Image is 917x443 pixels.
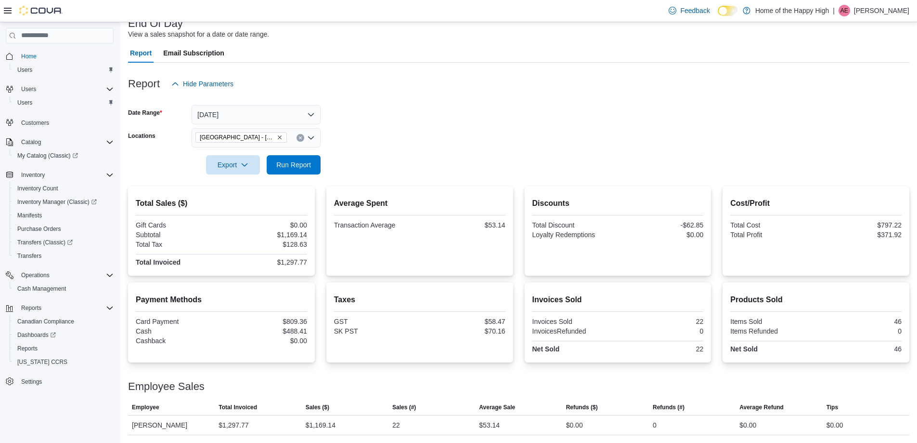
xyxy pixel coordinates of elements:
[334,221,418,229] div: Transaction Average
[13,196,114,208] span: Inventory Manager (Classic)
[206,155,260,175] button: Export
[2,135,117,149] button: Catalog
[13,64,114,76] span: Users
[6,45,114,414] nav: Complex example
[17,331,56,339] span: Dashboards
[739,403,784,411] span: Average Refund
[532,327,616,335] div: InvoicesRefunded
[17,376,46,388] a: Settings
[334,294,505,306] h2: Taxes
[223,327,307,335] div: $488.41
[13,343,41,354] a: Reports
[334,318,418,325] div: GST
[739,419,756,431] div: $0.00
[479,403,515,411] span: Average Sale
[17,152,78,160] span: My Catalog (Classic)
[128,416,215,435] div: [PERSON_NAME]
[13,283,114,295] span: Cash Management
[21,53,37,60] span: Home
[566,403,598,411] span: Refunds ($)
[718,6,738,16] input: Dark Mode
[392,403,416,411] span: Sales (#)
[17,169,49,181] button: Inventory
[730,327,814,335] div: Items Refunded
[276,160,311,170] span: Run Report
[306,419,336,431] div: $1,169.14
[10,355,117,369] button: [US_STATE] CCRS
[833,5,835,16] p: |
[17,318,74,325] span: Canadian Compliance
[192,105,321,124] button: [DATE]
[665,1,713,20] a: Feedback
[680,6,710,15] span: Feedback
[620,318,703,325] div: 22
[128,381,205,392] h3: Employee Sales
[13,237,114,248] span: Transfers (Classic)
[128,132,155,140] label: Locations
[223,241,307,248] div: $128.63
[136,241,220,248] div: Total Tax
[130,43,152,63] span: Report
[13,316,78,327] a: Canadian Compliance
[21,378,42,386] span: Settings
[532,231,616,239] div: Loyalty Redemptions
[839,5,850,16] div: Alyssa Evans
[13,210,46,221] a: Manifests
[334,198,505,209] h2: Average Spent
[818,221,902,229] div: $797.22
[334,327,418,335] div: SK PST
[10,315,117,328] button: Canadian Compliance
[21,85,36,93] span: Users
[136,221,220,229] div: Gift Cards
[21,119,49,127] span: Customers
[17,252,41,260] span: Transfers
[10,236,117,249] a: Transfers (Classic)
[13,250,45,262] a: Transfers
[128,29,269,40] div: View a sales snapshot for a date or date range.
[307,134,315,142] button: Open list of options
[730,231,814,239] div: Total Profit
[818,231,902,239] div: $371.92
[818,318,902,325] div: 46
[17,269,114,281] span: Operations
[132,403,159,411] span: Employee
[620,345,703,353] div: 22
[653,419,657,431] div: 0
[2,115,117,129] button: Customers
[13,150,82,161] a: My Catalog (Classic)
[17,83,114,95] span: Users
[620,221,703,229] div: -$62.85
[13,316,114,327] span: Canadian Compliance
[128,18,183,29] h3: End Of Day
[10,249,117,263] button: Transfers
[532,345,560,353] strong: Net Sold
[17,302,114,314] span: Reports
[10,222,117,236] button: Purchase Orders
[2,82,117,96] button: Users
[21,304,41,312] span: Reports
[13,210,114,221] span: Manifests
[17,345,38,352] span: Reports
[17,117,53,129] a: Customers
[532,318,616,325] div: Invoices Sold
[422,221,505,229] div: $53.14
[223,258,307,266] div: $1,297.77
[818,327,902,335] div: 0
[13,283,70,295] a: Cash Management
[19,6,63,15] img: Cova
[532,221,616,229] div: Total Discount
[223,221,307,229] div: $0.00
[17,136,45,148] button: Catalog
[10,328,117,342] a: Dashboards
[10,342,117,355] button: Reports
[267,155,321,175] button: Run Report
[10,209,117,222] button: Manifests
[21,271,50,279] span: Operations
[136,318,220,325] div: Card Payment
[532,198,704,209] h2: Discounts
[223,337,307,345] div: $0.00
[17,212,42,219] span: Manifests
[392,419,400,431] div: 22
[13,223,114,235] span: Purchase Orders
